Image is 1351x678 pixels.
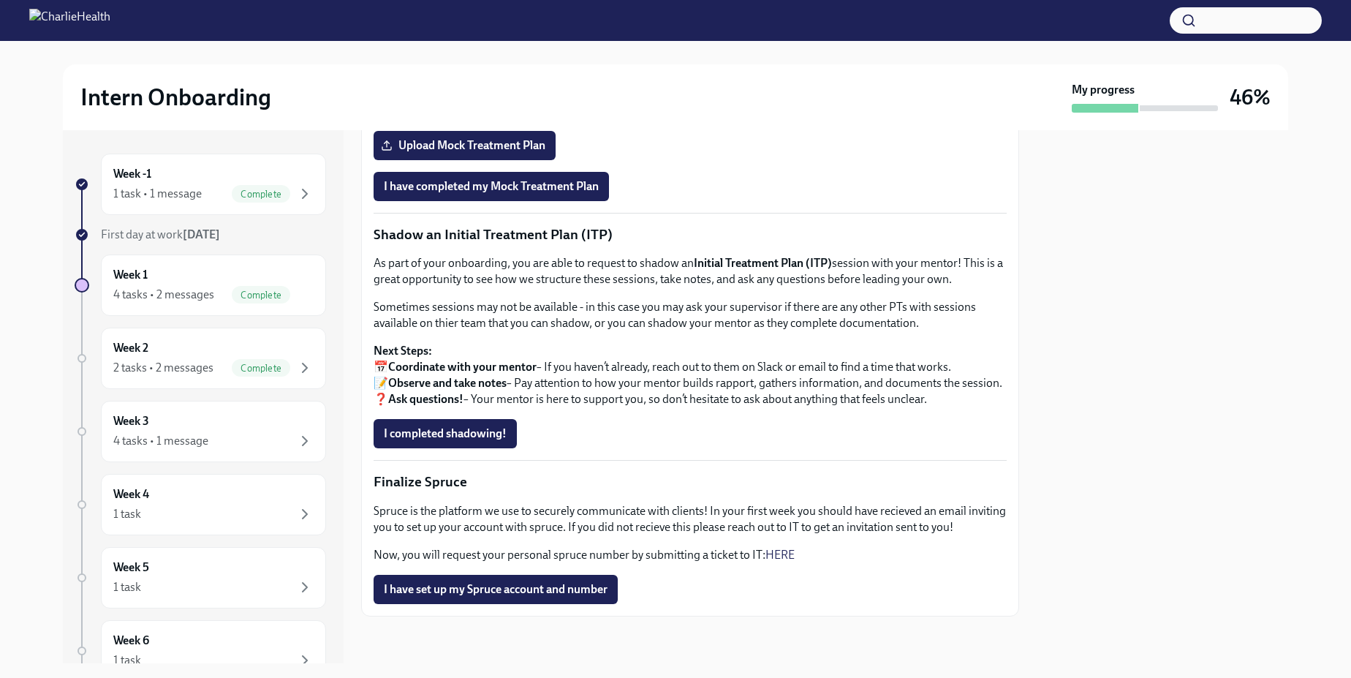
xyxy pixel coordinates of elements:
p: Now, you will request your personal spruce number by submitting a ticket to IT: [374,547,1007,563]
strong: My progress [1072,82,1135,98]
strong: Ask questions! [388,392,463,406]
div: 1 task [113,652,141,668]
a: Week -11 task • 1 messageComplete [75,154,326,215]
div: 2 tasks • 2 messages [113,360,213,376]
span: I have set up my Spruce account and number [384,582,608,597]
h6: Week 2 [113,340,148,356]
h6: Week 4 [113,486,149,502]
div: 1 task [113,506,141,522]
a: Week 41 task [75,474,326,535]
a: Week 22 tasks • 2 messagesComplete [75,328,326,389]
button: I completed shadowing! [374,419,517,448]
button: I have set up my Spruce account and number [374,575,618,604]
p: Sometimes sessions may not be available - in this case you may ask your supervisor if there are a... [374,299,1007,331]
p: As part of your onboarding, you are able to request to shadow an session with your mentor! This i... [374,255,1007,287]
strong: Coordinate with your mentor [388,360,537,374]
h6: Week -1 [113,166,151,182]
h3: 46% [1230,84,1271,110]
span: Complete [232,189,290,200]
h2: Intern Onboarding [80,83,271,112]
p: Shadow an Initial Treatment Plan (ITP) [374,225,1007,244]
p: 📅 – If you haven’t already, reach out to them on Slack or email to find a time that works. 📝 – Pa... [374,343,1007,407]
strong: [DATE] [183,227,220,241]
strong: Initial Treatment Plan (ITP) [694,256,832,270]
a: Week 14 tasks • 2 messagesComplete [75,255,326,316]
a: Week 34 tasks • 1 message [75,401,326,462]
span: I have completed my Mock Treatment Plan [384,179,599,194]
div: 4 tasks • 2 messages [113,287,214,303]
span: First day at work [101,227,220,241]
img: CharlieHealth [29,9,110,32]
span: Upload Mock Treatment Plan [384,138,545,153]
strong: Observe and take notes [388,376,507,390]
p: Finalize Spruce [374,472,1007,491]
h6: Week 1 [113,267,148,283]
strong: Next Steps: [374,344,432,358]
h6: Week 3 [113,413,149,429]
span: Complete [232,290,290,301]
h6: Week 6 [113,633,149,649]
button: I have completed my Mock Treatment Plan [374,172,609,201]
div: 4 tasks • 1 message [113,433,208,449]
span: Complete [232,363,290,374]
a: First day at work[DATE] [75,227,326,243]
p: Spruce is the platform we use to securely communicate with clients! In your first week you should... [374,503,1007,535]
a: HERE [765,548,795,562]
a: Week 51 task [75,547,326,609]
div: 1 task [113,579,141,595]
h6: Week 5 [113,560,149,576]
div: 1 task • 1 message [113,186,202,202]
span: I completed shadowing! [384,426,507,441]
label: Upload Mock Treatment Plan [374,131,556,160]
